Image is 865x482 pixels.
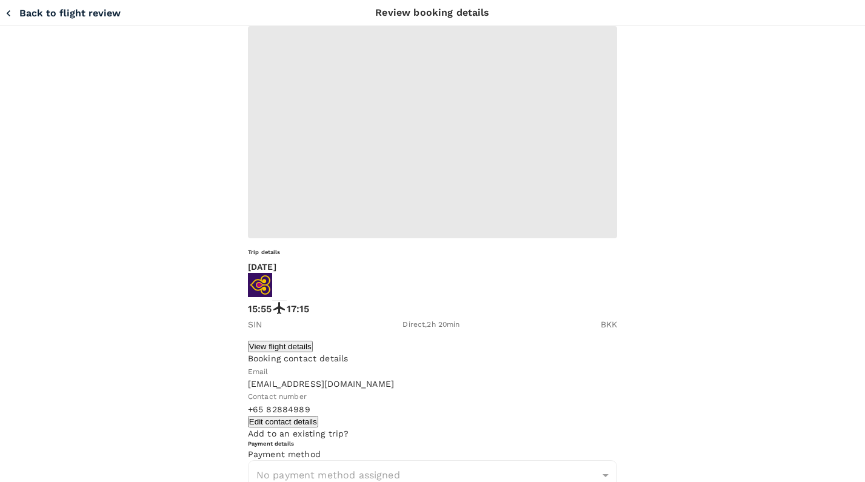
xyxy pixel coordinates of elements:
[248,440,617,447] h6: Payment details
[402,319,459,331] div: Direct , 2h 20min
[248,367,269,376] span: Email
[601,318,617,330] p: BKK
[248,416,318,427] button: Edit contact details
[248,352,617,364] p: Booking contact details
[248,318,262,330] p: SIN
[287,302,310,316] p: 17:15
[248,302,272,316] p: 15:55
[248,403,617,415] p: + 65 82884989
[248,448,617,460] p: Payment method
[5,7,121,19] button: Back to flight review
[248,392,307,401] span: Contact number
[248,427,617,440] p: Add to an existing trip?
[248,378,617,390] p: [EMAIL_ADDRESS][DOMAIN_NAME]
[375,5,489,20] p: Review booking details
[248,261,276,273] p: [DATE]
[248,341,313,352] button: View flight details
[248,273,272,297] img: TG
[248,248,617,256] h6: Trip details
